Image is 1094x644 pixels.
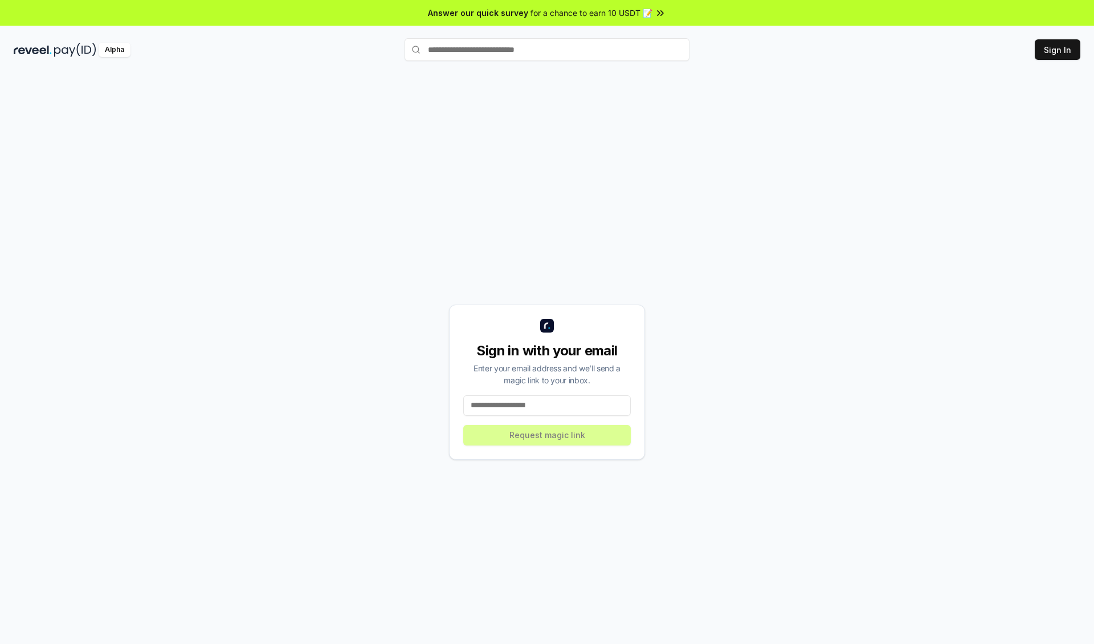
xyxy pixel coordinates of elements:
div: Enter your email address and we’ll send a magic link to your inbox. [463,362,631,386]
div: Sign in with your email [463,342,631,360]
span: for a chance to earn 10 USDT 📝 [530,7,652,19]
img: logo_small [540,319,554,333]
div: Alpha [99,43,130,57]
button: Sign In [1035,39,1080,60]
img: pay_id [54,43,96,57]
img: reveel_dark [14,43,52,57]
span: Answer our quick survey [428,7,528,19]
